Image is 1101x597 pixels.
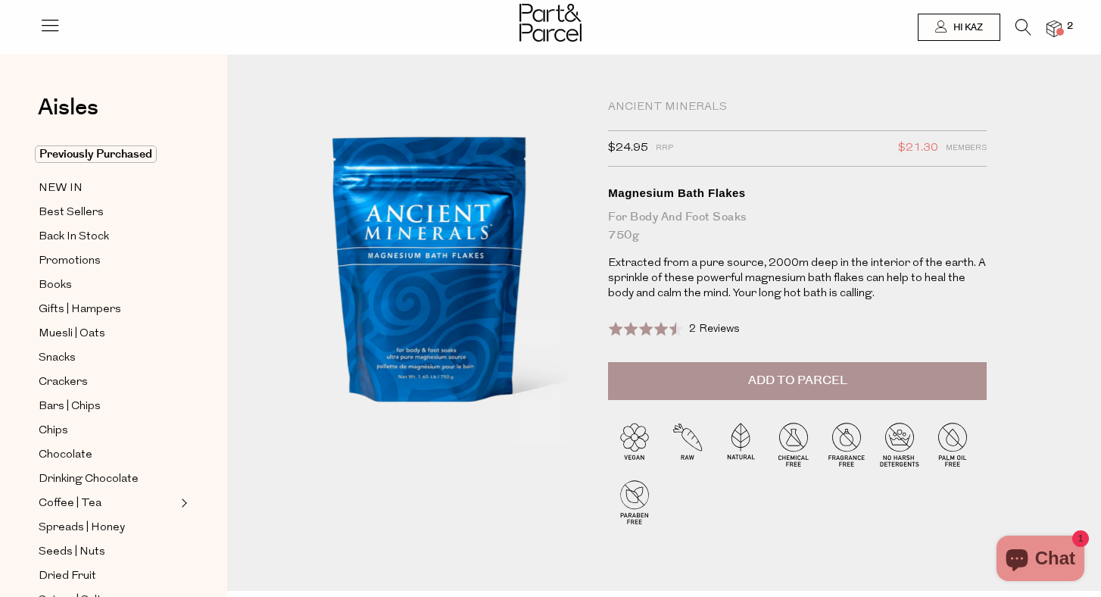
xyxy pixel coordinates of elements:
[39,373,176,392] a: Crackers
[39,252,176,270] a: Promotions
[39,349,176,367] a: Snacks
[946,139,987,158] span: Members
[39,397,176,416] a: Bars | Chips
[39,374,88,392] span: Crackers
[519,4,582,42] img: Part&Parcel
[608,208,987,245] div: For Body and Foot Soaks 750g
[38,91,98,124] span: Aisles
[39,422,68,440] span: Chips
[39,543,105,561] span: Seeds | Nuts
[38,96,98,134] a: Aisles
[39,179,176,198] a: NEW IN
[820,417,873,470] img: P_P-ICONS-Live_Bec_V11_Fragrance_Free.svg
[608,256,987,302] p: Extracted from a pure source, 2000m deep in the interior of the earth. A sprinkle of these powerf...
[39,349,76,367] span: Snacks
[608,475,661,528] img: P_P-ICONS-Live_Bec_V11_Paraben_Free.svg
[39,567,176,586] a: Dried Fruit
[39,252,101,270] span: Promotions
[873,417,926,470] img: P_P-ICONS-Live_Bec_V11_No_Harsh_Detergents.svg
[39,398,101,416] span: Bars | Chips
[39,446,92,464] span: Chocolate
[39,204,104,222] span: Best Sellers
[39,325,105,343] span: Muesli | Oats
[39,470,139,489] span: Drinking Chocolate
[39,203,176,222] a: Best Sellers
[39,301,121,319] span: Gifts | Hampers
[898,139,938,158] span: $21.30
[39,300,176,319] a: Gifts | Hampers
[39,445,176,464] a: Chocolate
[39,470,176,489] a: Drinking Chocolate
[39,567,96,586] span: Dried Fruit
[608,139,648,158] span: $24.95
[608,186,987,201] div: Magnesium Bath Flakes
[39,494,176,513] a: Coffee | Tea
[39,145,176,164] a: Previously Purchased
[177,494,188,512] button: Expand/Collapse Coffee | Tea
[39,495,101,513] span: Coffee | Tea
[39,542,176,561] a: Seeds | Nuts
[661,417,714,470] img: P_P-ICONS-Live_Bec_V11_Raw.svg
[39,227,176,246] a: Back In Stock
[926,417,979,470] img: P_P-ICONS-Live_Bec_V11_Palm_Oil_Free.svg
[918,14,1000,41] a: Hi kaz
[35,145,157,163] span: Previously Purchased
[39,324,176,343] a: Muesli | Oats
[608,100,987,115] div: Ancient Minerals
[39,421,176,440] a: Chips
[1046,20,1062,36] a: 2
[39,518,176,537] a: Spreads | Honey
[748,372,847,389] span: Add to Parcel
[992,536,1089,585] inbox-online-store-chat: Shopify online store chat
[767,417,820,470] img: P_P-ICONS-Live_Bec_V11_Chemical_Free.svg
[608,417,661,470] img: P_P-ICONS-Live_Bec_V11_Vegan.svg
[950,21,983,34] span: Hi kaz
[608,362,987,400] button: Add to Parcel
[39,228,109,246] span: Back In Stock
[39,277,72,295] span: Books
[689,324,740,335] span: 2 Reviews
[1063,20,1077,33] span: 2
[39,276,176,295] a: Books
[714,417,767,470] img: P_P-ICONS-Live_Bec_V11_Natural.svg
[39,180,83,198] span: NEW IN
[39,519,125,537] span: Spreads | Honey
[273,100,585,469] img: Magnesium Bath Flakes
[656,139,673,158] span: RRP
